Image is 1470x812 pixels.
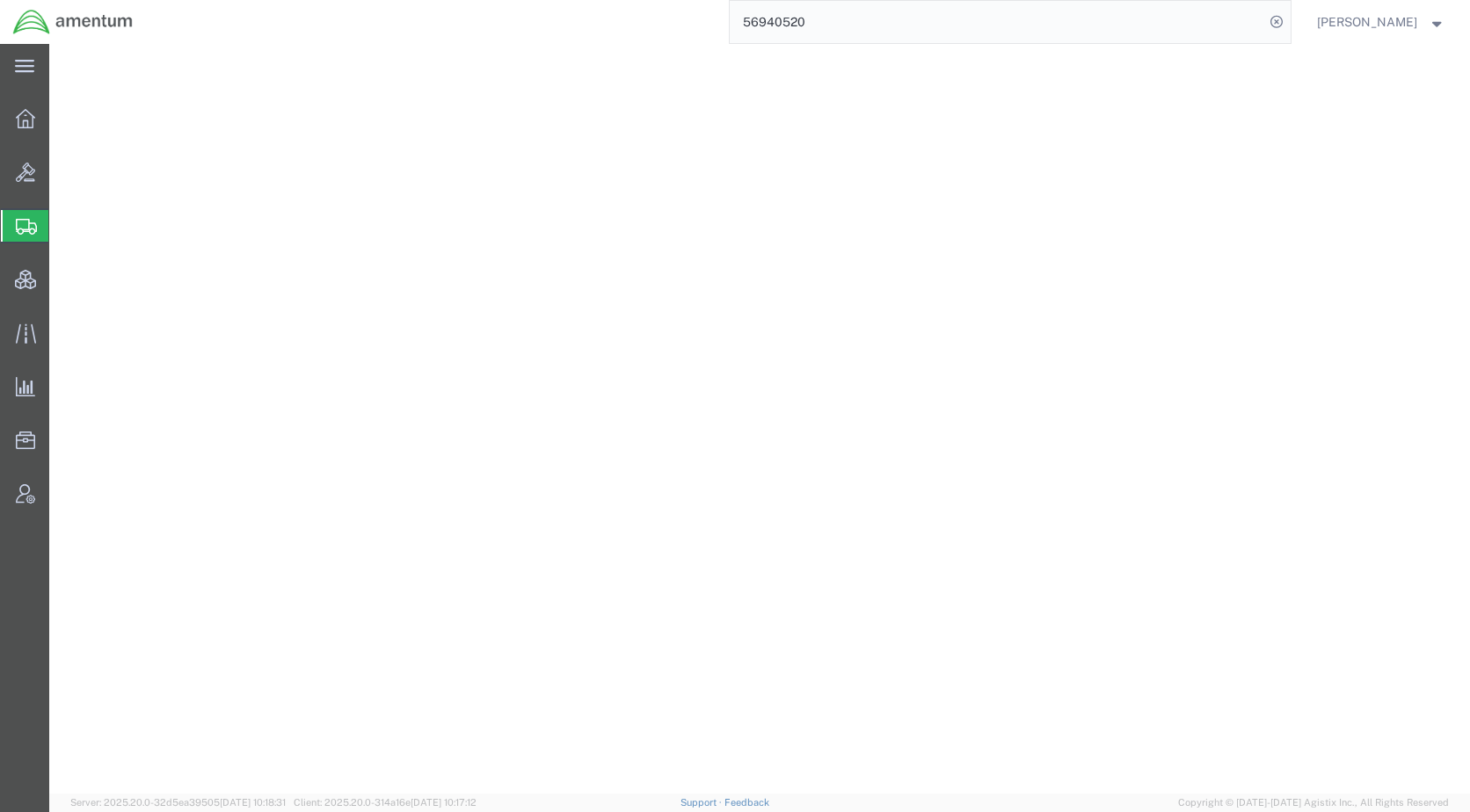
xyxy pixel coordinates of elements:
[70,797,286,808] span: Server: 2025.20.0-32d5ea39505
[1317,12,1417,32] span: Kent Gilman
[680,797,724,808] a: Support
[1178,795,1449,810] span: Copyright © [DATE]-[DATE] Agistix Inc., All Rights Reserved
[411,797,477,808] span: [DATE] 10:17:12
[12,9,134,35] img: logo
[1316,11,1446,33] button: [PERSON_NAME]
[294,797,477,808] span: Client: 2025.20.0-314a16e
[730,1,1264,43] input: Search for shipment number, reference number
[220,797,286,808] span: [DATE] 10:18:31
[49,44,1470,794] iframe: FS Legacy Container
[724,797,769,808] a: Feedback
